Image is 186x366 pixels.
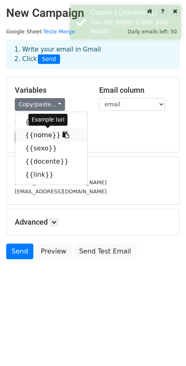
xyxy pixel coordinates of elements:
h5: Advanced [15,218,171,227]
small: [EMAIL_ADDRESS][DOMAIN_NAME] [15,179,107,185]
h5: 2 Recipients [15,165,171,174]
a: {{docente}} [15,155,87,168]
small: [EMAIL_ADDRESS][DOMAIN_NAME] [15,188,107,195]
a: Teste Merge [43,28,75,35]
a: {{link}} [15,168,87,181]
iframe: Chat Widget [145,326,186,366]
a: Send [6,244,33,259]
a: Copy/paste... [15,98,65,111]
a: {{nome}} [15,129,87,142]
h5: Email column [99,86,171,95]
div: Copied {{docente}}. You can paste it into your email. [91,8,178,36]
div: 1. Write your email in Gmail 2. Click [8,45,178,64]
small: Google Sheet: [6,28,75,35]
h5: Variables [15,86,87,95]
a: Send Test Email [74,244,136,259]
div: Widget de chat [145,326,186,366]
span: Send [38,54,60,64]
a: {{email}} [15,115,87,129]
a: Preview [35,244,72,259]
h2: New Campaign [6,6,180,20]
div: Example: Iuri [28,114,67,126]
a: {{sexo}} [15,142,87,155]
